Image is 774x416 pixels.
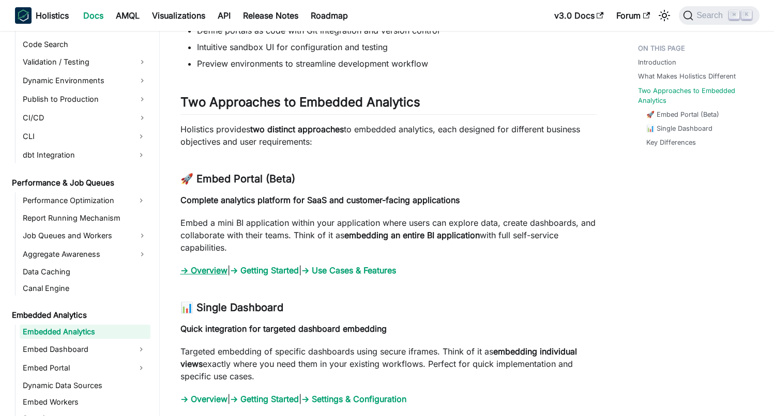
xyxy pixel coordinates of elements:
[9,176,150,190] a: Performance & Job Queues
[610,7,656,24] a: Forum
[180,264,597,276] p: | |
[20,281,150,296] a: Canal Engine
[5,31,160,416] nav: Docs sidebar
[180,394,227,404] a: → Overview
[132,128,150,145] button: Expand sidebar category 'CLI'
[646,110,719,119] a: 🚀 Embed Portal (Beta)
[741,10,752,20] kbd: K
[638,57,676,67] a: Introduction
[656,7,673,24] button: Switch between dark and light mode (currently light mode)
[180,173,597,186] h3: 🚀 Embed Portal (Beta)
[20,54,150,70] a: Validation / Testing
[36,9,69,22] b: Holistics
[729,10,739,20] kbd: ⌘
[180,323,387,334] strong: Quick integration for targeted dashboard embedding
[180,393,597,405] p: | |
[132,360,150,376] button: Expand sidebar category 'Embed Portal'
[646,124,712,133] a: 📊 Single Dashboard
[20,128,132,145] a: CLI
[237,7,305,24] a: Release Notes
[9,308,150,322] a: Embedded Analytics
[679,6,759,25] button: Search (Command+K)
[20,211,150,225] a: Report Running Mechanism
[20,378,150,393] a: Dynamic Data Sources
[638,86,753,105] a: Two Approaches to Embedded Analytics
[20,360,132,376] a: Embed Portal
[180,123,597,148] p: Holistics provides to embedded analytics, each designed for different business objectives and use...
[180,345,597,382] p: Targeted embedding of specific dashboards using secure iframes. Think of it as exactly where you ...
[180,217,597,254] p: Embed a mini BI application within your application where users can explore data, create dashboar...
[230,265,299,275] a: → Getting Started
[180,195,460,205] strong: Complete analytics platform for SaaS and customer-facing applications
[77,7,110,24] a: Docs
[211,7,237,24] a: API
[197,57,597,70] li: Preview environments to streamline development workflow
[20,395,150,409] a: Embed Workers
[20,72,150,89] a: Dynamic Environments
[301,394,406,404] a: → Settings & Configuration
[110,7,146,24] a: AMQL
[20,192,132,209] a: Performance Optimization
[146,7,211,24] a: Visualizations
[180,95,597,114] h2: Two Approaches to Embedded Analytics
[132,147,150,163] button: Expand sidebar category 'dbt Integration'
[20,341,132,358] a: Embed Dashboard
[20,246,150,263] a: Aggregate Awareness
[20,37,150,52] a: Code Search
[305,7,354,24] a: Roadmap
[180,265,227,275] a: → Overview
[693,11,729,20] span: Search
[230,394,299,404] a: → Getting Started
[20,91,150,107] a: Publish to Production
[132,192,150,209] button: Expand sidebar category 'Performance Optimization'
[638,71,736,81] a: What Makes Holistics Different
[20,227,150,244] a: Job Queues and Workers
[132,341,150,358] button: Expand sidebar category 'Embed Dashboard'
[180,346,577,369] strong: embedding individual views
[180,301,597,314] h3: 📊 Single Dashboard
[301,265,396,275] a: → Use Cases & Features
[15,7,32,24] img: Holistics
[15,7,69,24] a: HolisticsHolistics
[250,124,344,134] strong: two distinct approaches
[20,147,132,163] a: dbt Integration
[548,7,610,24] a: v3.0 Docs
[344,230,480,240] strong: embedding an entire BI application
[646,137,696,147] a: Key Differences
[20,110,150,126] a: CI/CD
[197,41,597,53] li: Intuitive sandbox UI for configuration and testing
[20,265,150,279] a: Data Caching
[20,325,150,339] a: Embedded Analytics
